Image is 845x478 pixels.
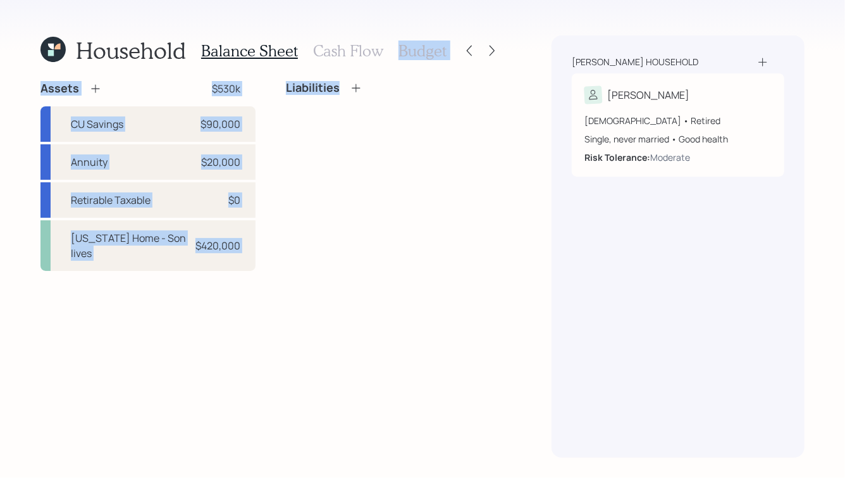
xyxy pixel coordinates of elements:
b: Risk Tolerance: [584,151,650,163]
h1: Household [76,37,186,64]
div: $20,000 [201,154,240,170]
div: Annuity [71,154,108,170]
div: $420,000 [195,238,240,253]
div: [US_STATE] Home - Son lives [71,230,191,261]
div: $0 [228,192,240,208]
div: Single, never married • Good health [584,132,772,146]
div: $530k [212,81,240,96]
h4: Assets [40,82,79,96]
div: Moderate [650,151,690,164]
div: [PERSON_NAME] [607,87,689,103]
div: Retirable Taxable [71,192,151,208]
div: [PERSON_NAME] household [572,56,698,68]
h4: Liabilities [286,81,340,95]
div: $90,000 [200,116,240,132]
div: [DEMOGRAPHIC_DATA] • Retired [584,114,772,127]
h3: Balance Sheet [201,42,298,60]
h3: Budget [398,42,447,60]
h3: Cash Flow [313,42,383,60]
div: CU Savings [71,116,123,132]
